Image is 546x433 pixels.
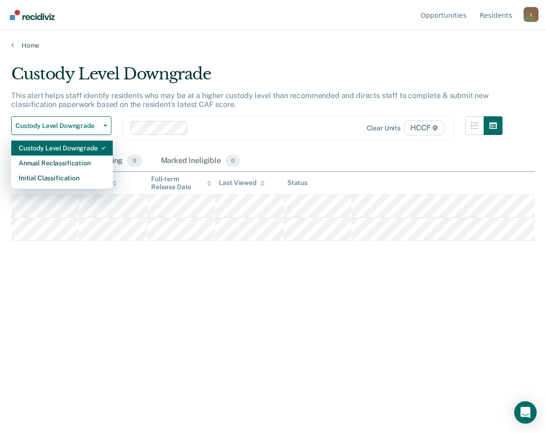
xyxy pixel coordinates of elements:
img: Recidiviz [10,10,55,20]
div: Open Intercom Messenger [514,401,537,424]
div: Dropdown Menu [11,137,113,189]
div: t [524,7,539,22]
div: Status [287,179,307,187]
span: Custody Level Downgrade [15,122,100,130]
div: Clear units [367,124,401,132]
div: Custody Level Downgrade [19,141,105,156]
div: Pending0 [93,151,144,171]
p: This alert helps staff identify residents who may be at a higher custody level than recommended a... [11,91,488,109]
button: Profile dropdown button [524,7,539,22]
div: Custody Level Downgrade [11,64,502,91]
span: HCCF [404,121,444,135]
button: Custody Level Downgrade [11,116,111,135]
div: Initial Classification [19,170,105,185]
div: Last Viewed [219,179,264,187]
div: Full-term Release Date [151,175,211,191]
a: Home [11,41,535,50]
span: 0 [127,155,142,167]
div: Annual Reclassification [19,156,105,170]
span: 0 [226,155,240,167]
div: Marked Ineligible0 [159,151,242,171]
